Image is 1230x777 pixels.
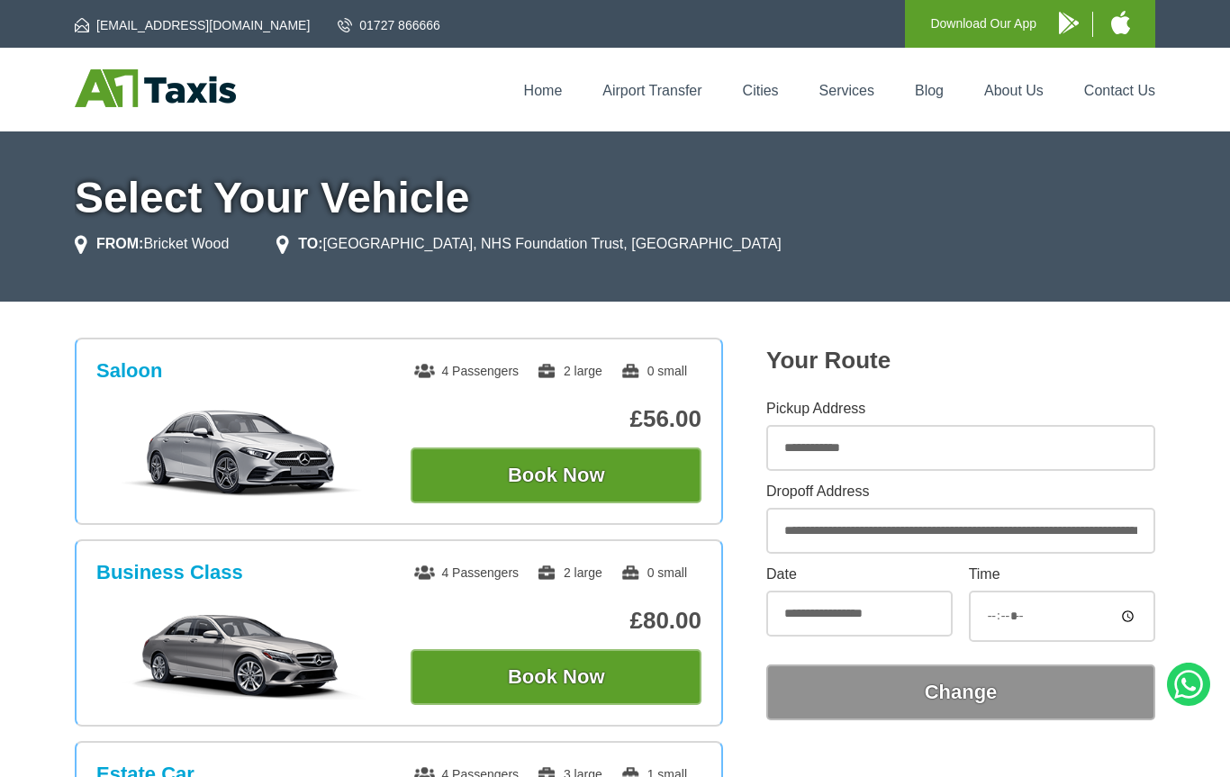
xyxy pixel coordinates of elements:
a: [EMAIL_ADDRESS][DOMAIN_NAME] [75,16,310,34]
h3: Saloon [96,359,162,383]
label: Dropoff Address [766,484,1155,499]
span: 4 Passengers [414,364,519,378]
label: Time [969,567,1155,582]
button: Book Now [411,649,701,705]
p: £80.00 [411,607,701,635]
a: Airport Transfer [602,83,701,98]
a: Services [819,83,874,98]
strong: FROM: [96,236,143,251]
span: 2 large [537,565,602,580]
span: 0 small [620,364,687,378]
a: About Us [984,83,1044,98]
a: Blog [915,83,944,98]
a: 01727 866666 [338,16,440,34]
label: Pickup Address [766,402,1155,416]
h1: Select Your Vehicle [75,176,1155,220]
label: Date [766,567,953,582]
li: Bricket Wood [75,233,229,255]
strong: TO: [298,236,322,251]
li: [GEOGRAPHIC_DATA], NHS Foundation Trust, [GEOGRAPHIC_DATA] [276,233,781,255]
img: A1 Taxis Android App [1059,12,1079,34]
a: Cities [743,83,779,98]
span: 4 Passengers [414,565,519,580]
img: Saloon [106,408,377,498]
button: Change [766,664,1155,720]
h2: Your Route [766,347,1155,375]
span: 2 large [537,364,602,378]
h3: Business Class [96,561,243,584]
span: 0 small [620,565,687,580]
a: Home [524,83,563,98]
p: £56.00 [411,405,701,433]
p: Download Our App [930,13,1036,35]
img: A1 Taxis St Albans LTD [75,69,236,107]
a: Contact Us [1084,83,1155,98]
img: Business Class [106,610,377,700]
img: A1 Taxis iPhone App [1111,11,1130,34]
button: Book Now [411,447,701,503]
